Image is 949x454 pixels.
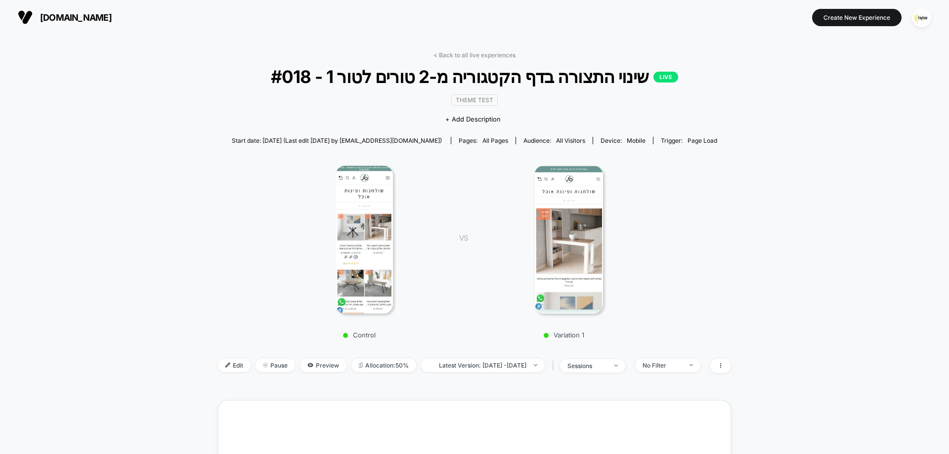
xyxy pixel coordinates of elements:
[688,137,717,144] span: Page Load
[477,331,650,339] p: Variation 1
[433,51,516,59] a: < Back to all live experiences
[18,10,33,25] img: Visually logo
[534,165,603,314] img: Variation 1 main
[40,12,112,23] span: [DOMAIN_NAME]
[445,115,501,124] span: + Add Description
[225,363,230,368] img: edit
[244,66,705,87] span: #018 - שינוי התצורה בדף הקטגוריה מ-2 טורים לטור 1
[459,234,467,242] span: VS
[556,137,585,144] span: All Visitors
[909,7,934,28] button: ppic
[912,8,931,27] img: ppic
[218,359,251,372] span: Edit
[661,137,717,144] div: Trigger:
[279,331,439,339] p: Control
[534,364,537,366] img: end
[300,359,346,372] span: Preview
[263,363,268,368] img: end
[653,72,678,83] p: LIVE
[451,94,498,106] span: Theme Test
[593,137,653,144] span: Device:
[567,362,607,370] div: sessions
[15,9,115,25] button: [DOMAIN_NAME]
[614,365,618,367] img: end
[459,137,508,144] div: Pages:
[232,137,442,144] span: Start date: [DATE] (Last edit [DATE] by [EMAIL_ADDRESS][DOMAIN_NAME])
[256,359,295,372] span: Pause
[627,137,646,144] span: mobile
[421,359,545,372] span: Latest Version: [DATE] - [DATE]
[359,363,363,368] img: rebalance
[643,362,682,369] div: No Filter
[523,137,585,144] div: Audience:
[336,165,393,314] img: Control main
[812,9,902,26] button: Create New Experience
[690,364,693,366] img: end
[351,359,416,372] span: Allocation: 50%
[550,359,560,373] span: |
[482,137,508,144] span: all pages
